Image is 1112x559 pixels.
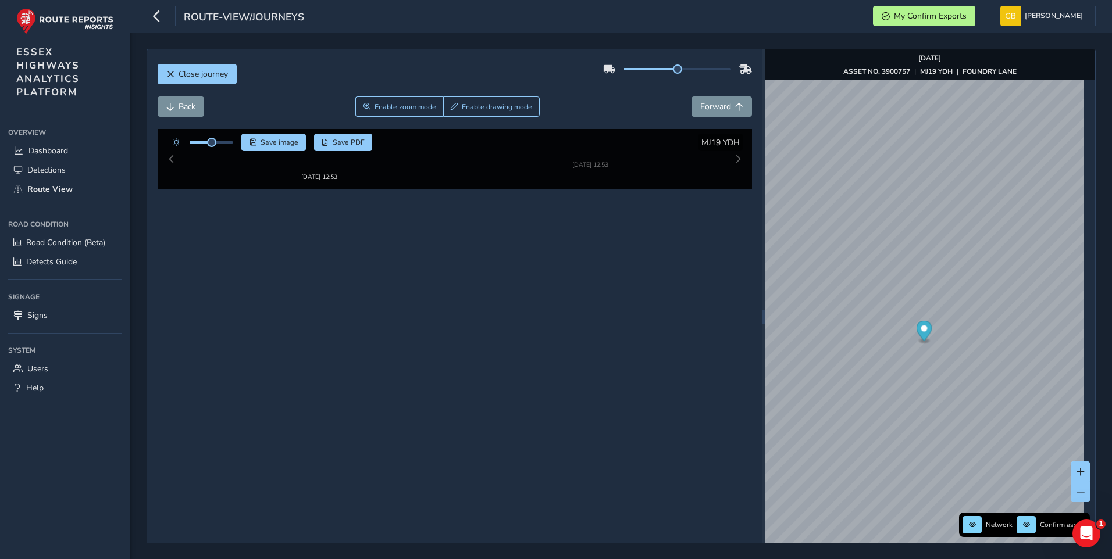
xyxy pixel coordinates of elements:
a: Dashboard [8,141,122,160]
span: Road Condition (Beta) [26,237,105,248]
button: Zoom [355,96,443,117]
strong: MJ19 YDH [920,67,953,76]
a: Road Condition (Beta) [8,233,122,252]
button: Draw [443,96,540,117]
span: [PERSON_NAME] [1025,6,1083,26]
img: Thumbnail frame [555,146,626,157]
span: Signs [27,310,48,321]
button: Save [241,134,306,151]
span: Enable zoom mode [375,102,436,112]
div: | | [843,67,1017,76]
div: Overview [8,124,122,141]
span: Back [179,101,195,112]
button: Back [158,96,204,117]
button: Forward [692,96,752,117]
img: rr logo [16,8,113,34]
a: Help [8,378,122,397]
span: Detections [27,164,66,175]
img: Thumbnail frame [284,146,355,157]
span: Confirm assets [1040,520,1086,529]
span: ESSEX HIGHWAYS ANALYTICS PLATFORM [16,45,80,99]
div: [DATE] 12:53 [284,157,355,166]
div: Road Condition [8,216,122,233]
div: [DATE] 12:53 [555,157,626,166]
span: Enable drawing mode [462,102,532,112]
img: diamond-layout [1000,6,1021,26]
a: Signs [8,306,122,325]
span: Save PDF [333,138,365,147]
span: Forward [700,101,731,112]
div: Signage [8,288,122,306]
a: Users [8,359,122,378]
strong: FOUNDRY LANE [963,67,1017,76]
button: [PERSON_NAME] [1000,6,1087,26]
button: Close journey [158,64,237,84]
span: Close journey [179,69,228,80]
a: Detections [8,160,122,180]
div: System [8,342,122,359]
span: Help [26,382,44,393]
span: My Confirm Exports [894,10,967,21]
span: route-view/journeys [184,10,304,26]
strong: ASSET NO. 3900757 [843,67,910,76]
span: Dashboard [28,145,68,156]
span: Users [27,363,48,374]
a: Route View [8,180,122,199]
button: PDF [314,134,373,151]
span: Network [986,520,1013,529]
span: Defects Guide [26,256,77,267]
span: 1 [1096,519,1106,529]
div: Map marker [916,321,932,345]
strong: [DATE] [918,53,941,63]
span: MJ19 YDH [701,137,740,148]
span: Route View [27,184,73,195]
iframe: Intercom live chat [1072,519,1100,547]
span: Save image [261,138,298,147]
button: My Confirm Exports [873,6,975,26]
a: Defects Guide [8,252,122,271]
